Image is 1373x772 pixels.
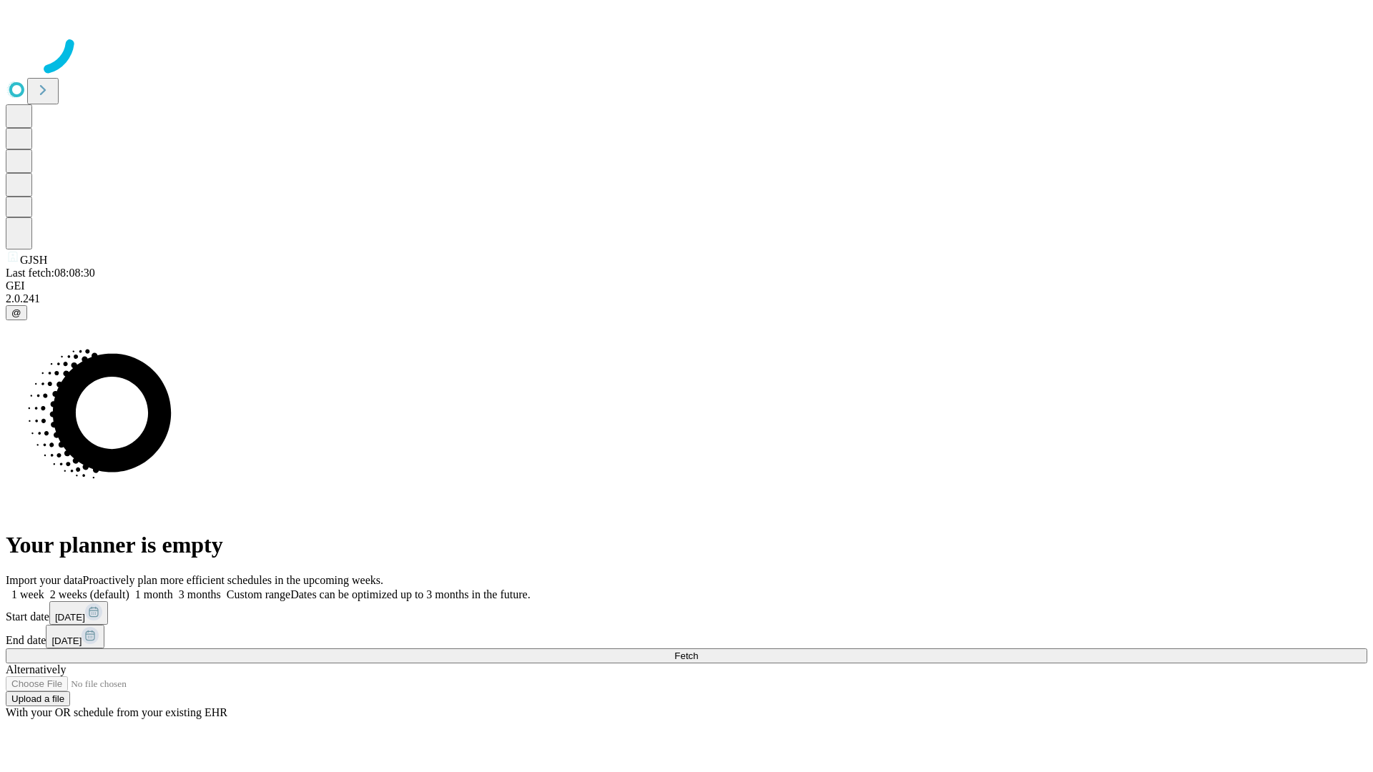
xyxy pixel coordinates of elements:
[6,601,1367,625] div: Start date
[6,574,83,586] span: Import your data
[179,588,221,600] span: 3 months
[6,292,1367,305] div: 2.0.241
[6,279,1367,292] div: GEI
[6,663,66,675] span: Alternatively
[11,588,44,600] span: 1 week
[227,588,290,600] span: Custom range
[6,706,227,718] span: With your OR schedule from your existing EHR
[11,307,21,318] span: @
[6,691,70,706] button: Upload a file
[20,254,47,266] span: GJSH
[51,635,82,646] span: [DATE]
[674,650,698,661] span: Fetch
[46,625,104,648] button: [DATE]
[6,305,27,320] button: @
[135,588,173,600] span: 1 month
[83,574,383,586] span: Proactively plan more efficient schedules in the upcoming weeks.
[55,612,85,623] span: [DATE]
[6,532,1367,558] h1: Your planner is empty
[6,625,1367,648] div: End date
[6,267,95,279] span: Last fetch: 08:08:30
[290,588,530,600] span: Dates can be optimized up to 3 months in the future.
[50,588,129,600] span: 2 weeks (default)
[6,648,1367,663] button: Fetch
[49,601,108,625] button: [DATE]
